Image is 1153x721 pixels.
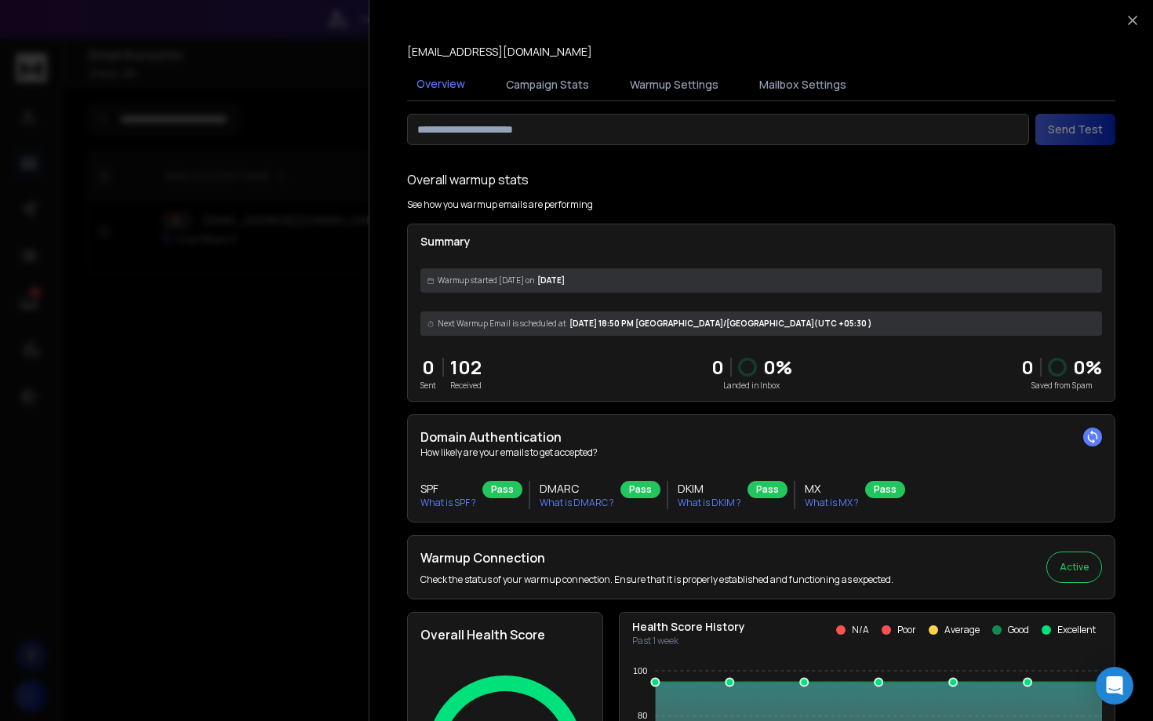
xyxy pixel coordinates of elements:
[420,497,476,509] p: What is SPF ?
[407,170,529,189] h1: Overall warmup stats
[633,666,647,675] tspan: 100
[805,497,859,509] p: What is MX ?
[1073,355,1102,380] p: 0 %
[450,355,482,380] p: 102
[632,619,745,635] p: Health Score History
[1046,552,1102,583] button: Active
[482,481,522,498] div: Pass
[747,481,787,498] div: Pass
[750,67,856,102] button: Mailbox Settings
[1021,354,1034,380] strong: 0
[944,624,980,636] p: Average
[420,355,436,380] p: 0
[1008,624,1029,636] p: Good
[805,481,859,497] h3: MX
[496,67,598,102] button: Campaign Stats
[632,635,745,647] p: Past 1 week
[620,67,728,102] button: Warmup Settings
[420,380,436,391] p: Sent
[852,624,869,636] p: N/A
[1021,380,1102,391] p: Saved from Spam
[407,67,475,103] button: Overview
[1096,667,1133,705] div: Open Intercom Messenger
[420,311,1102,336] div: [DATE] 18:50 PM [GEOGRAPHIC_DATA]/[GEOGRAPHIC_DATA] (UTC +05:30 )
[638,711,647,720] tspan: 80
[420,234,1102,249] p: Summary
[711,380,792,391] p: Landed in Inbox
[420,268,1102,293] div: [DATE]
[763,355,792,380] p: 0 %
[438,318,566,330] span: Next Warmup Email is scheduled at
[450,380,482,391] p: Received
[540,497,614,509] p: What is DMARC ?
[540,481,614,497] h3: DMARC
[420,481,476,497] h3: SPF
[620,481,660,498] div: Pass
[420,446,1102,459] p: How likely are your emails to get accepted?
[711,355,724,380] p: 0
[438,275,534,286] span: Warmup started [DATE] on
[678,481,741,497] h3: DKIM
[420,428,1102,446] h2: Domain Authentication
[420,625,590,644] h2: Overall Health Score
[678,497,741,509] p: What is DKIM ?
[407,44,592,60] p: [EMAIL_ADDRESS][DOMAIN_NAME]
[420,548,893,567] h2: Warmup Connection
[407,198,593,211] p: See how you warmup emails are performing
[897,624,916,636] p: Poor
[865,481,905,498] div: Pass
[1057,624,1096,636] p: Excellent
[420,574,893,586] p: Check the status of your warmup connection. Ensure that it is properly established and functionin...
